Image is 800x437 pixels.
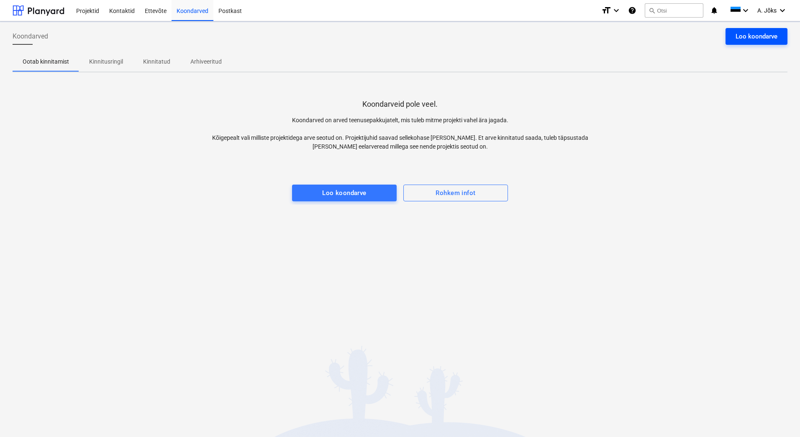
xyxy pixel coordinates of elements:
[601,5,611,15] i: format_size
[611,5,621,15] i: keyboard_arrow_down
[741,5,751,15] i: keyboard_arrow_down
[292,185,397,201] button: Loo koondarve
[436,188,475,198] div: Rohkem infot
[710,5,718,15] i: notifications
[777,5,787,15] i: keyboard_arrow_down
[89,57,123,66] p: Kinnitusringil
[757,7,777,14] span: A. Jõks
[628,5,636,15] i: Abikeskus
[645,3,703,18] button: Otsi
[649,7,655,14] span: search
[13,31,48,41] span: Koondarved
[403,185,508,201] button: Rohkem infot
[362,99,438,109] p: Koondarveid pole veel.
[23,57,69,66] p: Ootab kinnitamist
[726,28,787,45] button: Loo koondarve
[206,116,594,151] p: Koondarved on arved teenusepakkujatelt, mis tuleb mitme projekti vahel ära jagada. Kõigepealt val...
[190,57,222,66] p: Arhiveeritud
[736,31,777,42] div: Loo koondarve
[322,188,367,198] div: Loo koondarve
[758,397,800,437] iframe: Chat Widget
[143,57,170,66] p: Kinnitatud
